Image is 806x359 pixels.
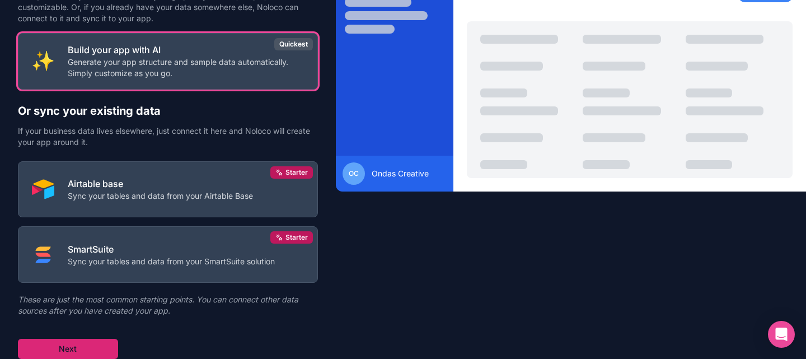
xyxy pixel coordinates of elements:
[274,38,313,50] div: Quickest
[68,43,304,57] p: Build your app with AI
[18,294,318,316] p: These are just the most common starting points. You can connect other data sources after you have...
[68,57,304,79] p: Generate your app structure and sample data automatically. Simply customize as you go.
[68,256,275,267] p: Sync your tables and data from your SmartSuite solution
[18,226,318,283] button: SMART_SUITESmartSuiteSync your tables and data from your SmartSuite solutionStarter
[18,161,318,218] button: AIRTABLEAirtable baseSync your tables and data from your Airtable BaseStarter
[18,103,318,119] h2: Or sync your existing data
[32,244,54,266] img: SMART_SUITE
[768,321,795,348] div: Open Intercom Messenger
[285,168,308,177] span: Starter
[372,168,429,179] span: Ondas Creative
[349,169,359,178] span: OC
[32,178,54,201] img: AIRTABLE
[32,50,54,72] img: INTERNAL_WITH_AI
[18,33,318,90] button: INTERNAL_WITH_AIBuild your app with AIGenerate your app structure and sample data automatically. ...
[18,339,118,359] button: Next
[68,177,253,190] p: Airtable base
[68,243,275,256] p: SmartSuite
[285,233,308,242] span: Starter
[68,190,253,202] p: Sync your tables and data from your Airtable Base
[18,125,318,148] p: If your business data lives elsewhere, just connect it here and Noloco will create your app aroun...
